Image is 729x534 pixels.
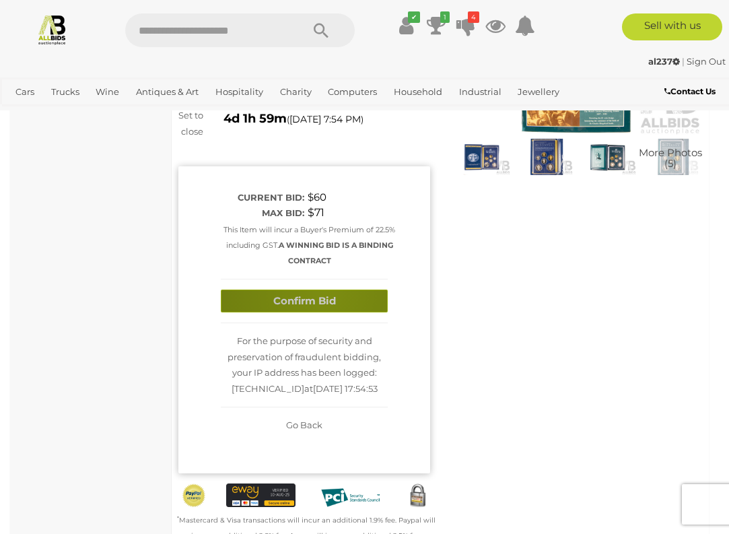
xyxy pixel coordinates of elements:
[287,114,363,125] span: ( )
[468,11,479,23] i: 4
[168,108,213,139] div: Set to close
[440,11,450,23] i: 1
[289,113,361,125] span: [DATE] 7:54 PM
[408,11,420,23] i: ✔
[517,139,574,175] img: Australian 1997 and 1998 PROOF coin sets.
[223,225,395,266] small: This Item will incur a Buyer's Premium of 22.5% including GST.
[664,84,719,99] a: Contact Us
[322,81,382,103] a: Computers
[131,81,204,103] a: Antiques & Art
[287,13,355,47] button: Search
[90,81,125,103] a: Wine
[512,81,565,103] a: Jewellery
[221,323,388,407] div: For the purpose of security and preservation of fraudulent bidding, your IP address has been logg...
[286,420,322,430] span: Go Back
[96,103,203,125] a: [GEOGRAPHIC_DATA]
[643,139,699,175] a: More Photos(5)
[221,205,304,221] div: Max bid:
[643,139,699,175] img: Australian 1997 and 1998 PROOF coin sets.
[396,13,417,38] a: ✔
[46,81,85,103] a: Trucks
[221,290,388,313] button: Confirm Bid
[308,206,324,219] span: $71
[456,13,476,38] a: 4
[648,56,682,67] a: al237
[226,483,296,506] img: eWAY Payment Gateway
[388,81,448,103] a: Household
[275,81,317,103] a: Charity
[10,103,46,125] a: Office
[308,191,326,203] span: $60
[210,81,269,103] a: Hospitality
[687,56,726,67] a: Sign Out
[648,56,680,67] strong: al237
[316,483,385,511] img: PCI DSS compliant
[279,240,393,265] b: A WINNING BID IS A BINDING CONTRACT
[639,147,702,169] span: More Photos (5)
[682,56,685,67] span: |
[405,483,429,508] img: Secured by Rapid SSL
[36,13,68,45] img: Allbids.com.au
[454,81,507,103] a: Industrial
[223,111,287,126] strong: 4d 1h 59m
[182,483,206,507] img: Official PayPal Seal
[664,86,716,96] b: Contact Us
[313,383,378,394] span: [DATE] 17:54:53
[10,81,40,103] a: Cars
[53,103,91,125] a: Sports
[622,13,722,40] a: Sell with us
[454,139,510,175] img: Australian 1997 and 1998 PROOF coin sets.
[580,139,636,175] img: Australian 1997 and 1998 PROOF coin sets.
[426,13,446,38] a: 1
[221,190,304,205] div: Current bid:
[232,383,304,394] span: [TECHNICAL_ID]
